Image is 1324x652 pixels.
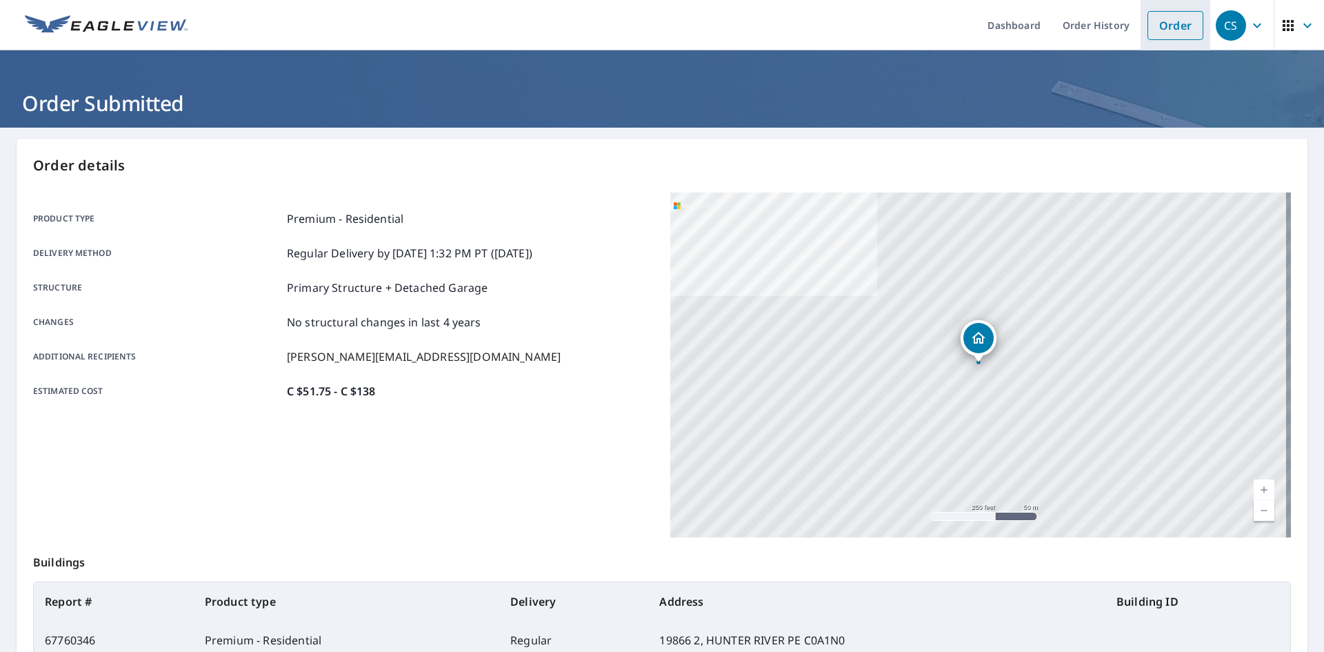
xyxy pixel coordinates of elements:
[33,210,281,227] p: Product type
[961,320,996,363] div: Dropped pin, building 1, Residential property, 19866 2 HUNTER RIVER PE C0A1N0
[33,314,281,330] p: Changes
[287,210,403,227] p: Premium - Residential
[648,582,1105,621] th: Address
[499,582,648,621] th: Delivery
[287,279,488,296] p: Primary Structure + Detached Garage
[287,348,561,365] p: [PERSON_NAME][EMAIL_ADDRESS][DOMAIN_NAME]
[17,89,1307,117] h1: Order Submitted
[34,582,194,621] th: Report #
[33,383,281,399] p: Estimated cost
[287,383,376,399] p: C $51.75 - C $138
[1105,582,1290,621] th: Building ID
[33,348,281,365] p: Additional recipients
[25,15,188,36] img: EV Logo
[1216,10,1246,41] div: CS
[194,582,499,621] th: Product type
[33,245,281,261] p: Delivery method
[33,279,281,296] p: Structure
[287,314,481,330] p: No structural changes in last 4 years
[1254,480,1274,500] a: Current Level 17, Zoom In
[1147,11,1203,40] a: Order
[33,155,1291,176] p: Order details
[287,245,532,261] p: Regular Delivery by [DATE] 1:32 PM PT ([DATE])
[33,537,1291,582] p: Buildings
[1254,500,1274,521] a: Current Level 17, Zoom Out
